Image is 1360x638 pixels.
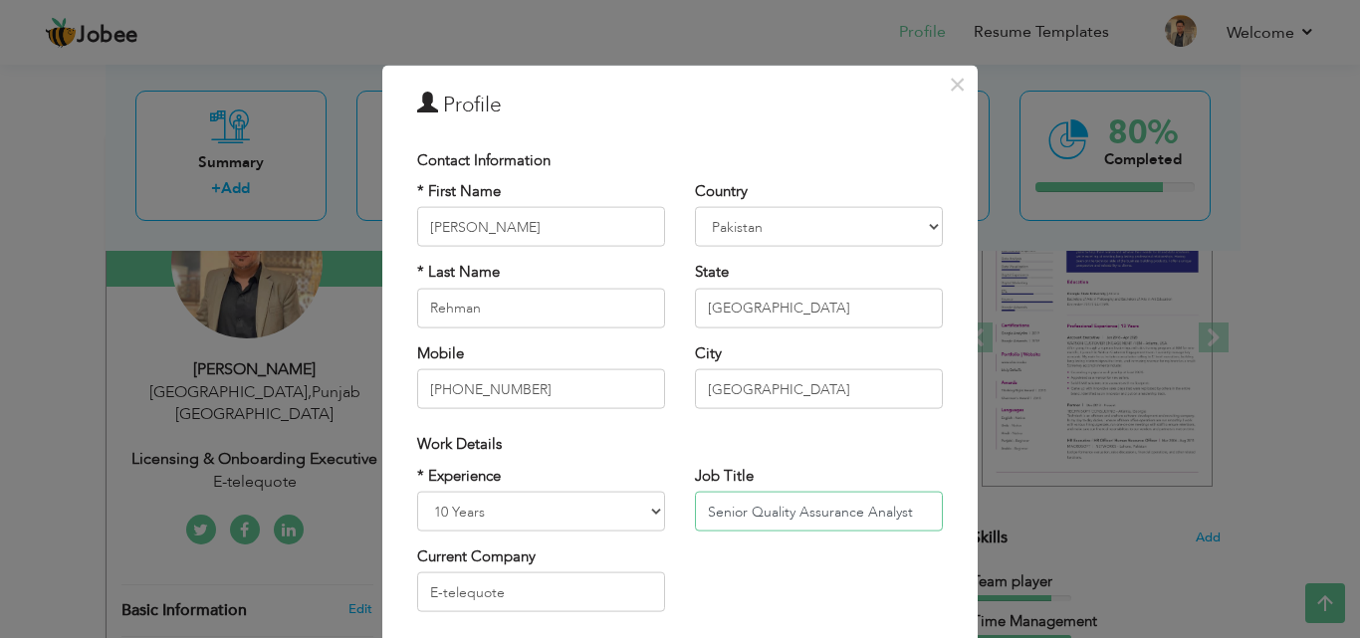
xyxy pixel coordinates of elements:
label: Mobile [417,342,464,363]
button: Close [941,68,973,100]
label: State [695,262,729,283]
span: × [949,66,966,102]
span: Work Details [417,434,502,454]
label: * Experience [417,465,501,486]
label: City [695,342,722,363]
label: Current Company [417,546,536,567]
label: * First Name [417,181,501,202]
label: Country [695,181,748,202]
h3: Profile [417,90,943,119]
span: Contact Information [417,149,551,169]
label: * Last Name [417,262,500,283]
label: Job Title [695,465,754,486]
